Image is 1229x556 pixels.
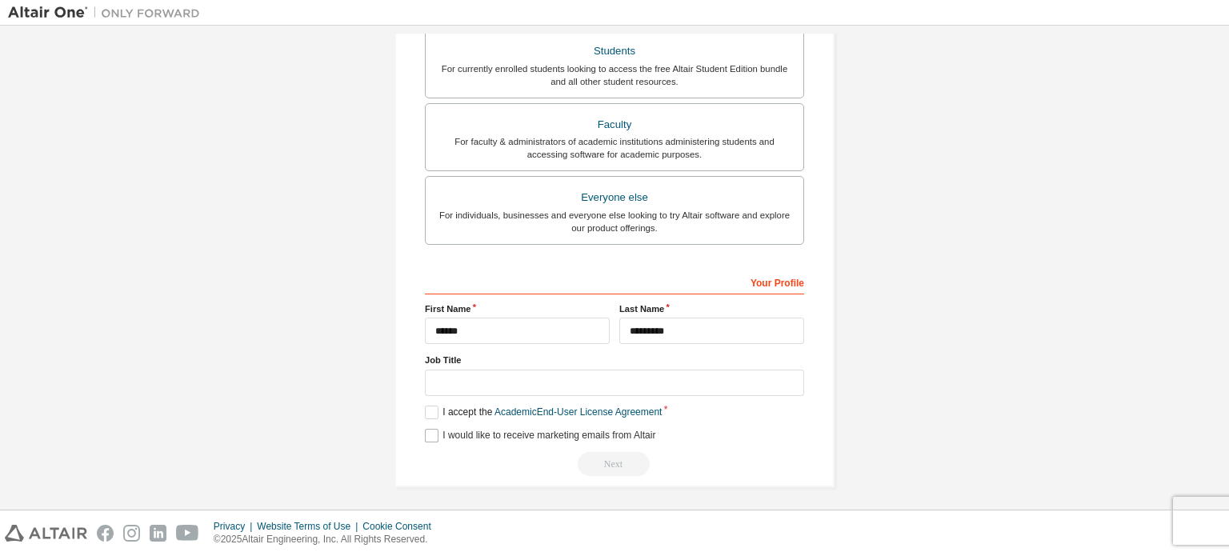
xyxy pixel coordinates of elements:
img: Altair One [8,5,208,21]
img: altair_logo.svg [5,525,87,542]
div: For faculty & administrators of academic institutions administering students and accessing softwa... [435,135,794,161]
label: I would like to receive marketing emails from Altair [425,429,655,442]
div: For individuals, businesses and everyone else looking to try Altair software and explore our prod... [435,209,794,234]
img: instagram.svg [123,525,140,542]
div: Cookie Consent [362,520,440,533]
div: Everyone else [435,186,794,209]
div: Website Terms of Use [257,520,362,533]
label: I accept the [425,406,662,419]
div: Email already exists [425,452,804,476]
div: Faculty [435,114,794,136]
div: For currently enrolled students looking to access the free Altair Student Edition bundle and all ... [435,62,794,88]
p: © 2025 Altair Engineering, Inc. All Rights Reserved. [214,533,441,546]
img: youtube.svg [176,525,199,542]
label: Last Name [619,302,804,315]
div: Privacy [214,520,257,533]
a: Academic End-User License Agreement [494,406,662,418]
div: Your Profile [425,269,804,294]
label: Job Title [425,354,804,366]
img: facebook.svg [97,525,114,542]
div: Students [435,40,794,62]
img: linkedin.svg [150,525,166,542]
label: First Name [425,302,610,315]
